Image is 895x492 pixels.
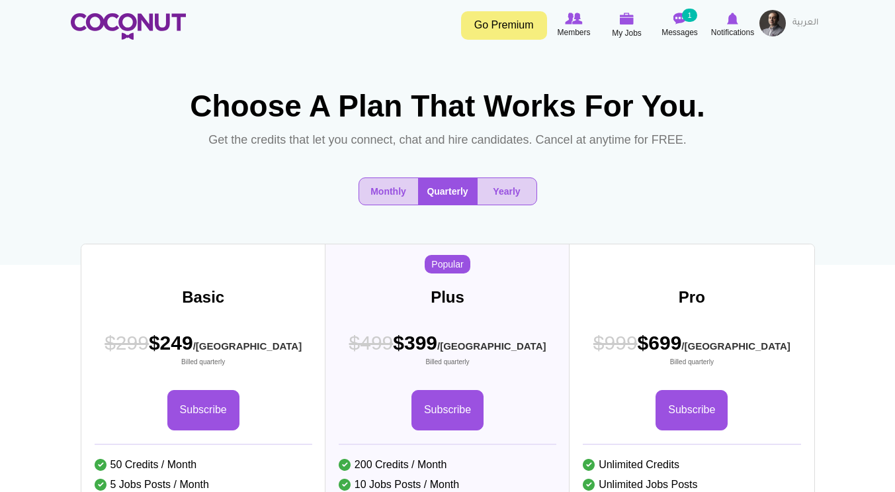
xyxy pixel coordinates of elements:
li: 50 Credits / Month [95,455,312,475]
a: Notifications Notifications [706,10,759,40]
span: $299 [105,332,149,354]
a: Subscribe [167,390,239,430]
img: Home [71,13,186,40]
span: $399 [349,329,546,367]
small: 1 [682,9,697,22]
span: Messages [661,26,698,39]
a: My Jobs My Jobs [601,10,654,41]
h3: Plus [325,289,570,306]
span: $499 [349,332,394,354]
a: Messages Messages 1 [654,10,706,40]
a: Subscribe [656,390,728,430]
h3: Basic [81,289,325,306]
a: Go Premium [461,11,547,40]
span: Notifications [711,26,754,39]
h1: Choose A Plan That Works For You. [183,89,712,123]
a: Browse Members Members [548,10,601,40]
button: Quarterly [418,178,478,205]
sub: /[GEOGRAPHIC_DATA] [437,340,546,352]
img: Browse Members [565,13,582,25]
span: Popular [425,255,470,273]
h3: Pro [570,289,814,306]
span: $699 [593,329,790,367]
small: Billed quarterly [593,358,790,367]
span: $999 [593,332,638,354]
span: Members [557,26,590,39]
p: Get the credits that let you connect, chat and hire candidates. Cancel at anytime for FREE. [203,130,691,151]
sub: /[GEOGRAPHIC_DATA] [681,340,790,352]
button: Yearly [478,178,536,205]
img: Notifications [727,13,738,25]
sub: /[GEOGRAPHIC_DATA] [193,340,302,352]
img: Messages [673,13,687,25]
small: Billed quarterly [105,358,302,367]
li: Unlimited Credits [583,455,800,475]
span: My Jobs [612,26,642,40]
button: Monthly [359,178,418,205]
small: Billed quarterly [349,358,546,367]
li: 200 Credits / Month [339,455,556,475]
a: العربية [786,10,825,36]
a: Subscribe [411,390,484,430]
img: My Jobs [620,13,634,25]
span: $249 [105,329,302,367]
